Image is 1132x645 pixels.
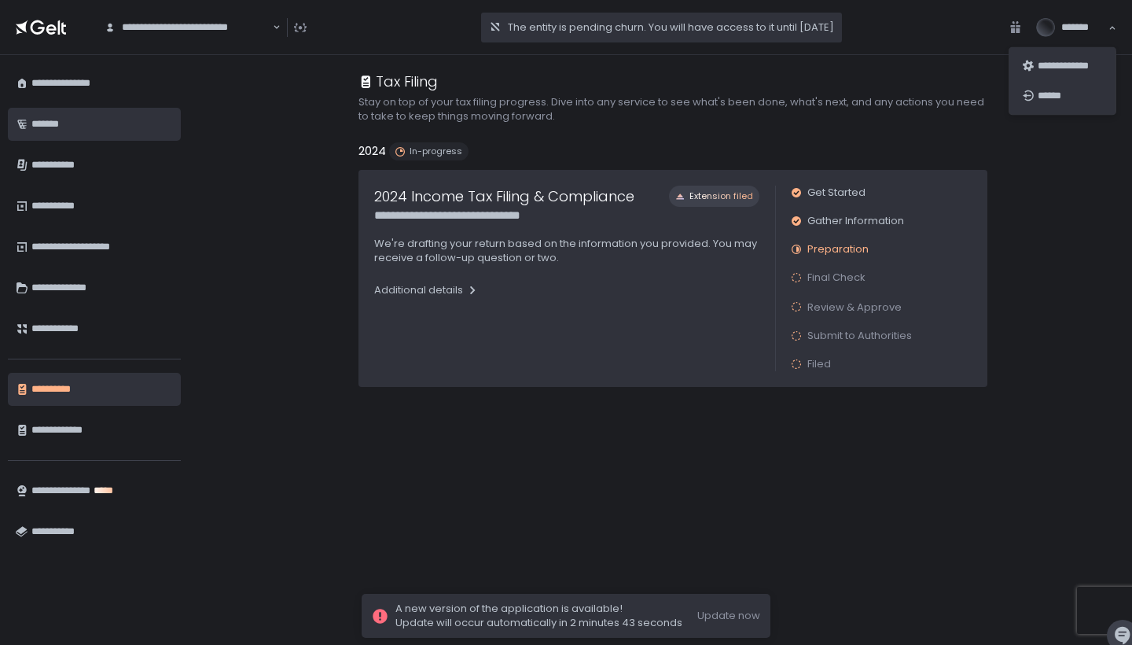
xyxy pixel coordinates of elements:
div: Search for option [94,10,281,45]
span: Filed [807,357,831,371]
button: Update now [697,609,760,623]
span: Gather Information [807,214,904,228]
span: The entity is pending churn. You will have access to it until [DATE] [508,20,834,35]
span: Get Started [807,186,866,200]
div: Tax Filing [358,71,438,92]
button: Additional details [374,278,479,303]
p: We're drafting your return based on the information you provided. You may receive a follow-up que... [374,237,759,265]
span: Review & Approve [807,300,902,315]
h2: 2024 [358,142,386,160]
span: In-progress [410,146,462,157]
span: Extension filed [689,190,753,202]
div: Additional details [374,283,479,297]
span: Preparation [807,242,869,256]
h1: 2024 Income Tax Filing & Compliance [374,186,634,207]
span: A new version of the application is available! Update will occur automatically in 2 minutes 43 se... [395,602,682,630]
input: Search for option [270,20,271,35]
span: Final Check [807,271,866,285]
span: Submit to Authorities [807,329,912,343]
h2: Stay on top of your tax filing progress. Dive into any service to see what's been done, what's ne... [358,95,987,123]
